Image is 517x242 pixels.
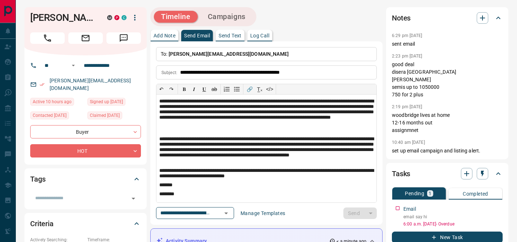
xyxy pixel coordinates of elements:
button: Open [128,193,138,204]
h2: Tasks [392,168,410,179]
p: good deal disera [GEOGRAPHIC_DATA] [PERSON_NAME] semis up to 1050000 750 for 2 plus [392,61,503,99]
span: Call [30,32,65,44]
p: 1 [429,191,431,196]
div: Thu May 05 2022 [87,111,141,122]
button: </> [265,84,275,94]
div: property.ca [114,15,119,20]
p: Completed [463,191,488,196]
button: ↷ [166,84,177,94]
p: Send Email [184,33,210,38]
button: Bullet list [232,84,242,94]
p: Log Call [250,33,269,38]
button: Campaigns [201,11,253,23]
h2: Notes [392,12,411,24]
span: [PERSON_NAME][EMAIL_ADDRESS][DOMAIN_NAME] [169,51,289,57]
p: Add Note [154,33,175,38]
button: Open [69,61,78,70]
div: Tasks [392,165,503,182]
a: [PERSON_NAME][EMAIL_ADDRESS][DOMAIN_NAME] [50,78,131,91]
button: Open [221,208,231,218]
p: sent email [392,40,503,48]
p: Pending [405,191,424,196]
svg: Email Verified [40,82,45,87]
p: To: [156,47,377,61]
p: email say hi [403,214,503,220]
div: Wed Nov 06 2024 [30,111,84,122]
p: Subject: [161,69,177,76]
p: Send Text [219,33,242,38]
p: woodbridge lives at home 12-16 months out assignmnet [392,111,503,134]
h1: [PERSON_NAME] [30,12,96,23]
div: Notes [392,9,503,27]
h2: Tags [30,173,45,185]
span: Message [106,32,141,44]
span: Signed up [DATE] [90,98,123,105]
div: Thu Sep 11 2025 [30,98,84,108]
div: Buyer [30,125,141,138]
div: Criteria [30,215,141,232]
button: 𝐁 [179,84,189,94]
div: HOT [30,144,141,157]
p: 6:00 a.m. [DATE] - Overdue [403,221,503,227]
button: 𝑰 [189,84,199,94]
span: Claimed [DATE] [90,112,120,119]
span: Email [68,32,103,44]
span: 𝐔 [202,86,206,92]
div: mrloft.ca [107,15,112,20]
p: Email [403,205,416,213]
button: ↶ [156,84,166,94]
s: ab [211,86,217,92]
div: split button [343,207,377,219]
p: 2:19 pm [DATE] [392,104,422,109]
button: Timeline [154,11,198,23]
span: Active 10 hours ago [33,98,72,105]
span: Contacted [DATE] [33,112,67,119]
p: set up email campaign and listing alert. [392,147,503,155]
button: Manage Templates [236,207,289,219]
button: ab [209,84,219,94]
button: Numbered list [222,84,232,94]
div: condos.ca [122,15,127,20]
button: 𝐔 [199,84,209,94]
button: 🔗 [244,84,255,94]
div: Tags [30,170,141,188]
p: 6:29 pm [DATE] [392,33,422,38]
p: 2:23 pm [DATE] [392,54,422,59]
button: T̲ₓ [255,84,265,94]
div: Sun Aug 12 2018 [87,98,141,108]
h2: Criteria [30,218,54,229]
p: 10:40 am [DATE] [392,140,425,145]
